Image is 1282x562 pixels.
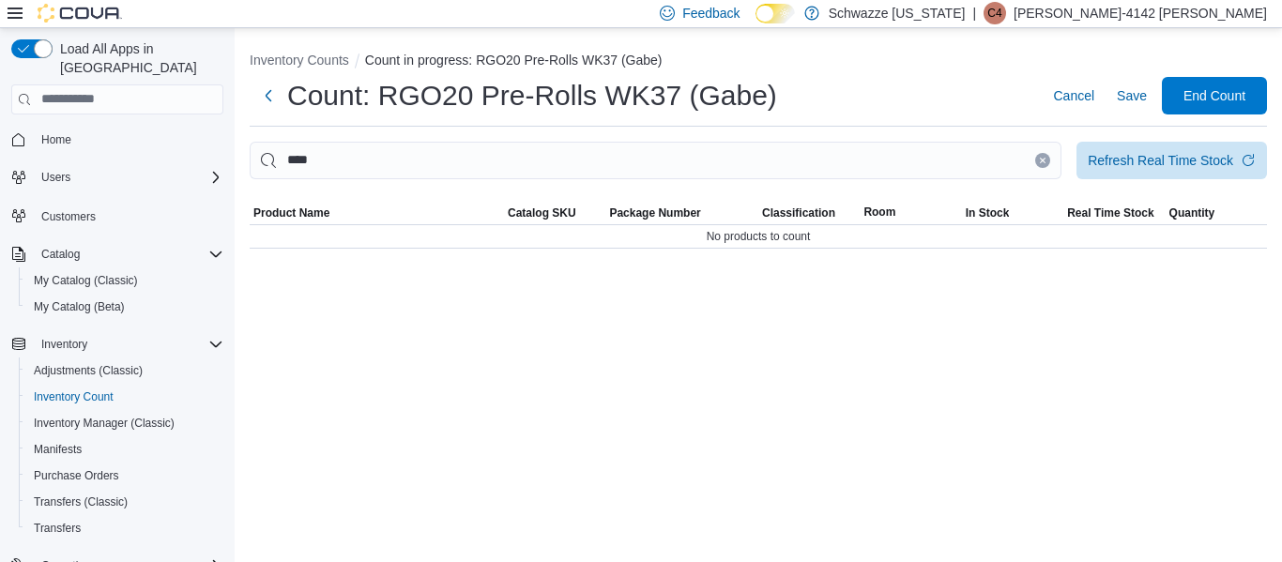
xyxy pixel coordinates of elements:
button: End Count [1162,77,1267,114]
button: Transfers (Classic) [19,489,231,515]
button: Adjustments (Classic) [19,357,231,384]
p: Schwazze [US_STATE] [829,2,966,24]
button: Inventory Manager (Classic) [19,410,231,436]
span: Inventory [34,333,223,356]
button: Save [1109,77,1154,114]
button: Inventory [34,333,95,356]
span: Users [41,170,70,185]
p: | [972,2,976,24]
button: Catalog [4,241,231,267]
a: Customers [34,205,103,228]
span: Save [1117,86,1147,105]
span: In Stock [966,205,1010,220]
button: Users [34,166,78,189]
span: Purchase Orders [34,468,119,483]
button: Inventory Counts [250,53,349,68]
span: Load All Apps in [GEOGRAPHIC_DATA] [53,39,223,77]
span: My Catalog (Classic) [34,273,138,288]
a: Inventory Count [26,386,121,408]
a: Transfers [26,517,88,539]
button: Catalog SKU [504,202,605,224]
h1: Count: RGO20 Pre-Rolls WK37 (Gabe) [287,77,777,114]
a: My Catalog (Beta) [26,296,132,318]
span: Classification [762,205,835,220]
span: Catalog SKU [508,205,576,220]
div: Cindy-4142 Aguilar [984,2,1006,24]
a: Adjustments (Classic) [26,359,150,382]
button: Package Number [605,202,758,224]
span: Product Name [253,205,329,220]
span: Real Time Stock [1067,205,1153,220]
span: Transfers [26,517,223,539]
button: Cancel [1045,77,1102,114]
span: Catalog [41,247,80,262]
span: Feedback [682,4,740,23]
span: Transfers [34,521,81,536]
button: Customers [4,202,231,229]
span: My Catalog (Beta) [26,296,223,318]
div: Refresh Real Time Stock [1088,151,1233,170]
span: Quantity [1169,205,1215,220]
button: Product Name [250,202,504,224]
span: Home [34,128,223,151]
span: Home [41,132,71,147]
a: Manifests [26,438,89,461]
span: Inventory Count [34,389,114,404]
button: Manifests [19,436,231,463]
p: [PERSON_NAME]-4142 [PERSON_NAME] [1014,2,1267,24]
button: Clear input [1035,153,1050,168]
span: No products to count [707,229,811,244]
button: Users [4,164,231,190]
span: Cancel [1053,86,1094,105]
span: End Count [1183,86,1245,105]
a: Purchase Orders [26,464,127,487]
button: Next [250,77,287,114]
img: Cova [38,4,122,23]
a: Transfers (Classic) [26,491,135,513]
a: Inventory Manager (Classic) [26,412,182,434]
span: Adjustments (Classic) [34,363,143,378]
span: Transfers (Classic) [26,491,223,513]
button: Home [4,126,231,153]
span: Customers [41,209,96,224]
span: Adjustments (Classic) [26,359,223,382]
span: Manifests [34,442,82,457]
span: My Catalog (Classic) [26,269,223,292]
a: Home [34,129,79,151]
button: Count in progress: RGO20 Pre-Rolls WK37 (Gabe) [365,53,663,68]
span: Package Number [609,205,700,220]
button: My Catalog (Beta) [19,294,231,320]
button: Transfers [19,515,231,541]
button: Classification [758,202,860,224]
input: Dark Mode [755,4,795,23]
span: Room [863,205,895,220]
button: Purchase Orders [19,463,231,489]
span: My Catalog (Beta) [34,299,125,314]
span: Users [34,166,223,189]
span: Dark Mode [755,23,756,24]
span: Inventory Count [26,386,223,408]
span: Inventory Manager (Classic) [34,416,175,431]
span: C4 [987,2,1001,24]
span: Catalog [34,243,223,266]
button: Catalog [34,243,87,266]
button: Inventory Count [19,384,231,410]
button: Inventory [4,331,231,357]
span: Transfers (Classic) [34,494,128,509]
button: Real Time Stock [1063,202,1165,224]
button: Refresh Real Time Stock [1076,142,1267,179]
span: Manifests [26,438,223,461]
span: Inventory [41,337,87,352]
nav: An example of EuiBreadcrumbs [250,51,1267,73]
span: Inventory Manager (Classic) [26,412,223,434]
button: My Catalog (Classic) [19,267,231,294]
span: Customers [34,204,223,227]
button: Quantity [1166,202,1267,224]
a: My Catalog (Classic) [26,269,145,292]
button: In Stock [962,202,1063,224]
input: This is a search bar. After typing your query, hit enter to filter the results lower in the page. [250,142,1061,179]
span: Purchase Orders [26,464,223,487]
